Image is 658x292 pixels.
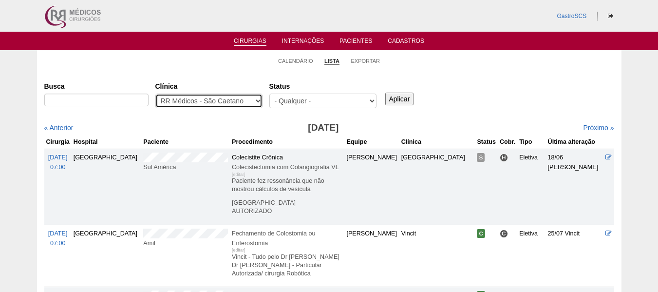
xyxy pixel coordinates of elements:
[48,230,68,237] span: [DATE]
[351,58,380,64] a: Exportar
[339,38,372,47] a: Pacientes
[399,225,475,287] td: Vincit
[608,13,613,19] i: Sair
[155,81,263,91] label: Clínica
[234,38,266,46] a: Cirurgias
[500,154,508,162] span: Hospital
[475,135,498,149] th: Status
[232,162,342,172] div: Colecistectomia com Colangiografia VL
[44,135,72,149] th: Cirurgia
[385,93,414,105] input: Aplicar
[399,149,475,225] td: [GEOGRAPHIC_DATA]
[282,38,324,47] a: Internações
[232,229,342,248] div: Fechamento de Colostomia ou Enterostomia
[48,154,68,171] a: [DATE] 07:00
[500,230,508,238] span: Consultório
[230,135,344,149] th: Procedimento
[50,240,66,247] span: 07:00
[557,13,586,19] a: GastroSCS
[546,225,604,287] td: 25/07 Vincit
[44,81,149,91] label: Busca
[232,177,342,194] p: Paciente fez ressonância que não mostrou cálculos de vesícula
[477,153,485,162] span: Suspensa
[546,149,604,225] td: 18/06 [PERSON_NAME]
[344,225,399,287] td: [PERSON_NAME]
[517,149,545,225] td: Eletiva
[50,164,66,171] span: 07:00
[344,135,399,149] th: Equipe
[181,121,466,135] h3: [DATE]
[232,199,342,215] p: [GEOGRAPHIC_DATA] AUTORIZADO
[605,230,612,237] a: Editar
[477,229,485,238] span: Confirmada
[143,238,228,248] div: Amil
[388,38,424,47] a: Cadastros
[143,162,228,172] div: Sul América
[583,124,614,132] a: Próximo »
[269,81,376,91] label: Status
[232,170,245,179] div: [editar]
[344,149,399,225] td: [PERSON_NAME]
[72,135,141,149] th: Hospital
[278,58,313,64] a: Calendário
[141,135,230,149] th: Paciente
[324,58,339,65] a: Lista
[48,154,68,161] span: [DATE]
[44,124,74,132] a: « Anterior
[72,225,141,287] td: [GEOGRAPHIC_DATA]
[44,94,149,106] input: Digite os termos que você deseja procurar.
[399,135,475,149] th: Clínica
[517,135,545,149] th: Tipo
[517,225,545,287] td: Eletiva
[605,154,612,161] a: Editar
[232,253,342,278] p: Vincit - Tudo pelo Dr [PERSON_NAME] Dr [PERSON_NAME] - Particular Autorizada/ cirurgia Robótica
[72,149,141,225] td: [GEOGRAPHIC_DATA]
[232,245,245,255] div: [editar]
[48,230,68,247] a: [DATE] 07:00
[546,135,604,149] th: Última alteração
[498,135,517,149] th: Cobr.
[230,149,344,225] td: Colecistite Crônica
